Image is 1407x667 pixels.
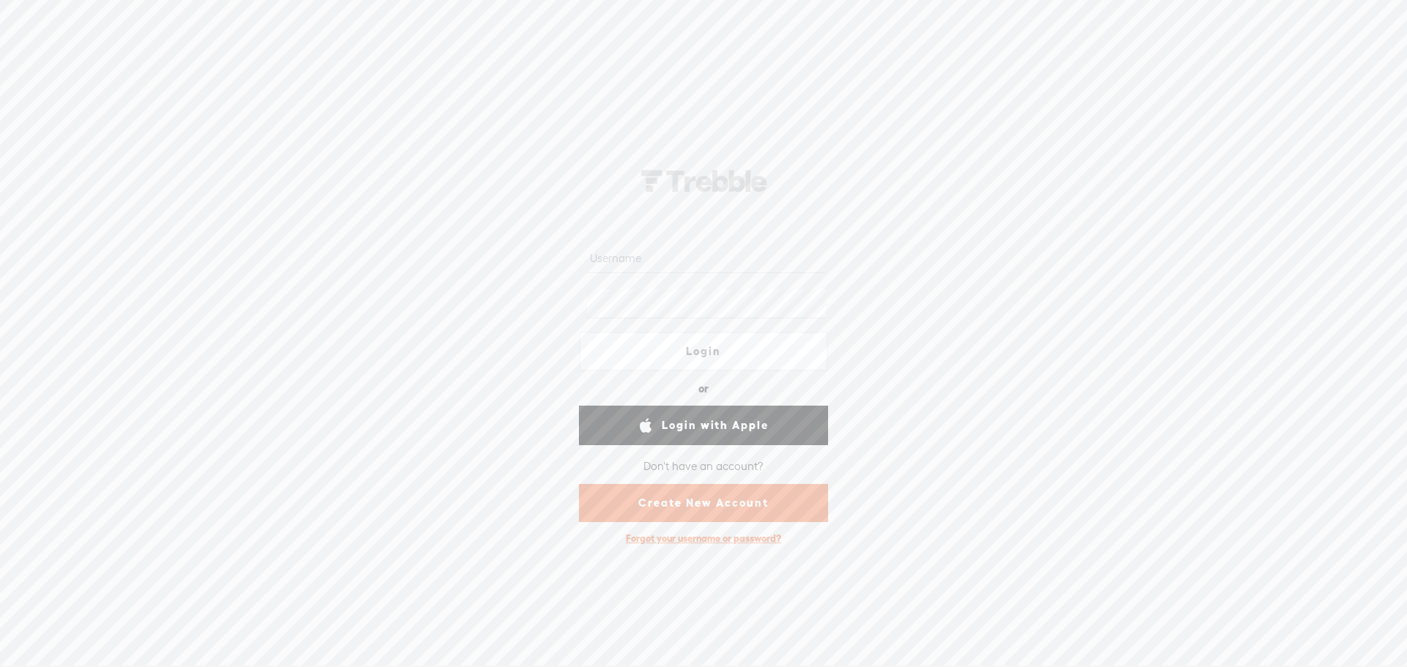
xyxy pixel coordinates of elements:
a: Create New Account [579,484,828,522]
a: Login [579,332,828,371]
div: Forgot your username or password? [618,525,789,552]
a: Login with Apple [579,406,828,445]
div: Don't have an account? [643,450,764,481]
div: or [698,377,709,400]
input: Username [587,245,825,273]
